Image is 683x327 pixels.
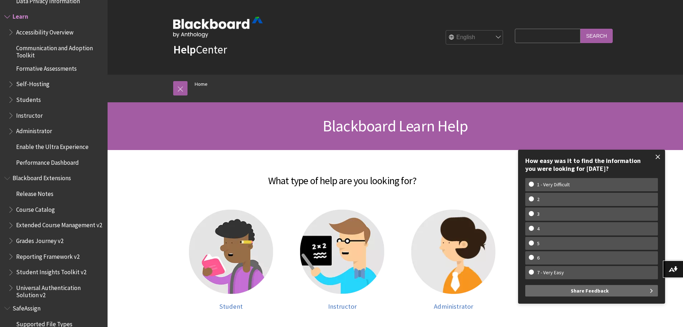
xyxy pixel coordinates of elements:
span: Instructor [328,302,357,310]
span: Blackboard Extensions [13,172,71,182]
span: Performance Dashboard [16,157,79,166]
span: Formative Assessments [16,62,77,72]
span: Enable the Ultra Experience [16,141,89,150]
span: Accessibility Overview [16,26,73,36]
button: Share Feedback [525,285,658,296]
span: Blackboard Learn Help [323,116,468,136]
span: Release Notes [16,188,53,197]
img: Blackboard by Anthology [173,17,263,38]
w-span: 2 [529,196,548,202]
span: Grades Journey v2 [16,235,63,244]
span: SafeAssign [13,302,41,312]
w-span: 7 - Very Easy [529,270,572,276]
nav: Book outline for Blackboard Extensions [4,172,103,299]
span: Learn [13,11,28,20]
img: Student help [189,210,273,294]
span: Extended Course Management v2 [16,219,102,229]
strong: Help [173,42,196,57]
a: Student help Student [183,210,280,310]
w-span: 3 [529,211,548,217]
select: Site Language Selector [446,31,503,45]
span: Share Feedback [571,285,609,296]
img: Instructor help [300,210,384,294]
w-span: 6 [529,255,548,261]
span: Course Catalog [16,204,55,213]
a: Instructor help Instructor [294,210,391,310]
span: Students [16,94,41,103]
span: Student [219,302,243,310]
span: Student Insights Toolkit v2 [16,266,86,276]
a: Administrator help Administrator [405,210,502,310]
a: HelpCenter [173,42,227,57]
a: Home [195,80,208,89]
span: Instructor [16,109,43,119]
w-span: 1 - Very Difficult [529,182,578,188]
span: Administrator [434,302,473,310]
div: How easy was it to find the information you were looking for [DATE]? [525,157,658,172]
input: Search [580,29,613,43]
w-span: 4 [529,226,548,232]
h2: What type of help are you looking for? [120,164,565,188]
span: Reporting Framework v2 [16,251,80,260]
span: Universal Authentication Solution v2 [16,282,103,299]
w-span: 5 [529,240,548,247]
span: Self-Hosting [16,78,49,88]
span: Administrator [16,125,52,135]
img: Administrator help [411,210,495,294]
nav: Book outline for Blackboard Learn Help [4,11,103,169]
span: Communication and Adoption Toolkit [16,42,103,59]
